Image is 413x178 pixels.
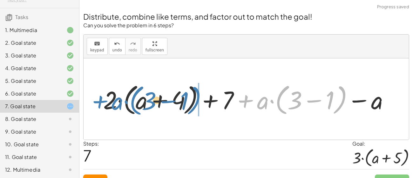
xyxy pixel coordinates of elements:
i: Task started. [66,102,74,110]
i: Task finished and correct. [66,90,74,97]
p: Can you solve the problem in 6 steps? [83,22,409,29]
button: undoundo [109,38,125,55]
i: Task not started. [66,153,74,161]
div: 5. Goal state [5,77,56,85]
i: undo [114,40,120,48]
div: 9. Goal state [5,128,56,135]
i: redo [130,40,136,48]
span: Progress saved [377,4,409,10]
i: Task not started. [66,115,74,123]
i: Task finished. [66,26,74,34]
i: Task not started. [66,166,74,174]
div: 2. Goal state [5,39,56,47]
label: Steps: [83,140,99,147]
div: 6. Goal state [5,90,56,97]
i: Task finished and correct. [66,77,74,85]
span: 7 [83,146,91,165]
button: redoredo [125,38,141,55]
span: keypad [90,48,104,52]
div: 12. Multimedia [5,166,56,174]
div: 1. Multimedia [5,26,56,34]
button: keyboardkeypad [87,38,108,55]
i: keyboard [94,40,100,48]
span: redo [129,48,137,52]
span: undo [112,48,122,52]
div: 4. Goal state [5,64,56,72]
h2: Distribute, combine like terms, and factor out to match the goal! [83,11,409,22]
i: Task not started. [66,141,74,148]
i: Task finished and correct. [66,39,74,47]
div: 3. Goal state [5,52,56,59]
i: Task finished and correct. [66,52,74,59]
i: Task not started. [66,128,74,135]
div: 10. Goal state [5,141,56,148]
div: Goal: [352,140,409,148]
i: Task finished and correct. [66,64,74,72]
span: fullscreen [146,48,164,52]
button: fullscreen [142,38,167,55]
div: 11. Goal state [5,153,56,161]
span: Tasks [15,14,28,20]
div: 7. Goal state [5,102,56,110]
div: 8. Goal state [5,115,56,123]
